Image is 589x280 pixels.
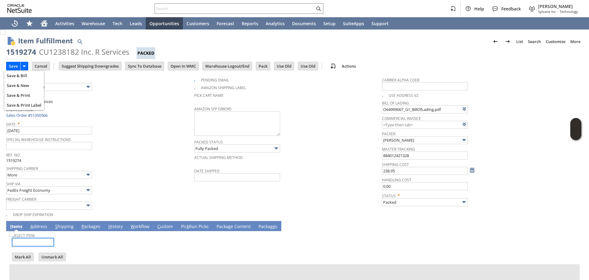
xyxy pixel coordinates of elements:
[469,167,475,174] a: Calculate
[298,62,318,70] input: Use Old
[179,223,210,230] a: PickRun Picks
[76,38,83,45] img: Quick Find
[113,21,122,26] span: Tech
[109,17,126,30] a: Tech
[339,17,368,30] a: SuiteApps
[382,198,468,206] input: Packed
[368,17,392,30] a: Support
[501,6,521,12] span: Feedback
[29,223,49,230] a: Address
[460,199,468,206] img: More Options
[194,144,280,152] input: Fully Packed
[107,223,124,230] a: History
[514,37,525,46] a: List
[492,38,499,45] img: Previous
[9,223,24,230] a: Items
[371,21,389,26] span: Support
[382,77,420,83] a: Carrier Alpha Code
[168,62,198,70] input: Open In WMC
[40,20,48,27] svg: Home
[108,223,111,229] span: H
[194,155,243,160] a: Actual Shipping Method
[85,202,92,209] img: More Options
[382,105,468,113] input: <Type then tab>
[288,17,320,30] a: Documents
[82,223,84,229] span: P
[382,121,468,129] input: <Type then tab>
[37,17,52,30] a: Home
[315,5,322,12] svg: Search
[4,91,44,99] a: Save & Print
[6,62,20,70] input: Save
[329,62,337,70] img: add-record.svg
[4,81,44,89] a: Save & New
[256,62,270,70] input: Pack
[52,17,78,30] a: Activities
[13,212,53,217] a: Drop Ship Expiration
[7,102,41,108] span: Save & Print Label
[217,21,234,26] span: Forecast
[39,47,129,57] div: CU1238182 Inc. R Services
[320,17,339,30] a: Setup
[6,171,92,179] input: More
[6,158,21,163] span: 1519274
[201,77,229,83] a: Pending Email
[82,21,105,26] span: Warehouse
[242,21,258,26] span: Reports
[6,47,36,57] div: 1519274
[194,106,232,112] a: Amazon SFP Errors
[26,20,33,27] svg: Shortcuts
[228,223,231,229] span: g
[126,17,146,30] a: Leads
[55,21,74,26] span: Activities
[201,85,246,90] a: Amazon Shipping Label
[39,253,66,261] input: Unmark All
[203,62,252,70] input: Warehouse Logout/End
[543,37,568,46] a: Customize
[54,223,75,230] a: Shipping
[194,168,220,174] a: Date Shipped
[382,177,411,183] a: Handling Cost
[55,223,58,229] span: S
[194,140,223,145] a: Packed Status
[131,223,135,229] span: W
[6,181,21,187] a: Ship Via
[257,223,279,230] a: Packages
[85,171,92,178] img: More Options
[59,62,121,70] input: Suggest Shipping Downgrades
[560,9,578,14] span: Technology
[10,223,12,229] span: I
[460,136,468,144] img: More Options
[538,9,556,14] span: Sylvane Inc
[343,21,364,26] span: SuiteApps
[6,186,92,194] input: FedEx Freight Economy
[125,62,164,70] input: Sync To Database
[238,17,262,30] a: Reports
[85,187,92,194] img: More Options
[570,129,581,140] span: Oracle Guided Learning Widget. To move around, please hold and drag
[266,21,285,26] span: Analytics
[382,147,415,152] a: Master Tracking
[323,21,336,26] span: Setup
[187,21,209,26] span: Customers
[213,17,238,30] a: Forecast
[382,193,396,199] a: Status
[474,6,484,12] span: Help
[12,253,33,261] input: Mark All
[187,223,189,229] span: k
[7,17,22,30] a: Recent Records
[155,5,315,12] input: Search
[382,116,421,121] a: Commercial Invoice
[273,145,280,152] img: More Options
[183,17,213,30] a: Customers
[572,222,579,230] a: Unrolled view on
[568,37,583,46] a: More
[4,72,44,80] a: Save & Bill
[130,21,142,26] span: Leads
[382,162,409,167] a: Shipping Cost
[11,20,18,27] svg: Recent Records
[382,101,409,106] a: Bill Of Lading
[157,223,160,229] span: C
[389,93,418,98] a: Use Address V2
[18,36,73,46] h1: Item Fulfillment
